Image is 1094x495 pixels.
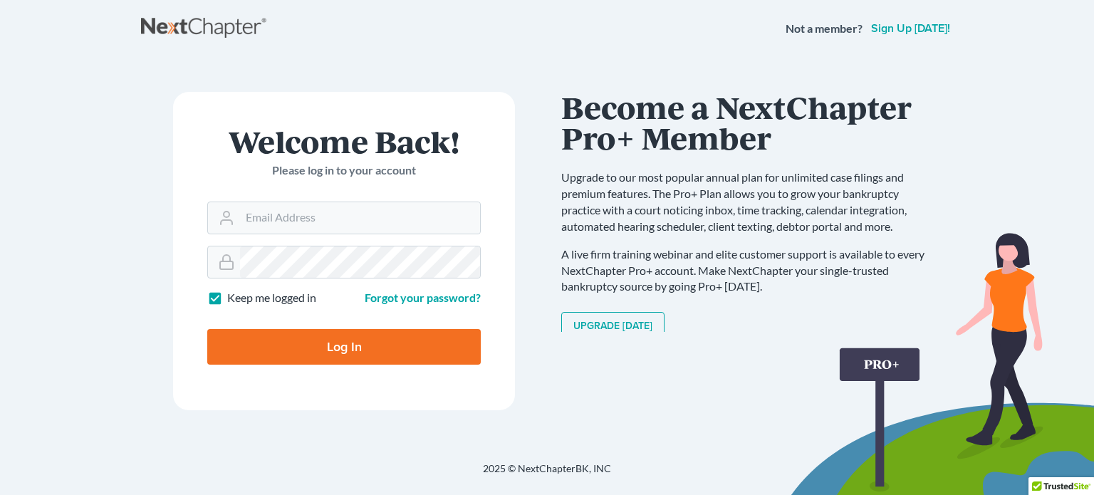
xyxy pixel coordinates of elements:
[561,92,939,152] h1: Become a NextChapter Pro+ Member
[141,462,953,487] div: 2025 © NextChapterBK, INC
[561,246,939,296] p: A live firm training webinar and elite customer support is available to every NextChapter Pro+ ac...
[561,312,665,340] a: Upgrade [DATE]
[207,162,481,179] p: Please log in to your account
[240,202,480,234] input: Email Address
[207,126,481,157] h1: Welcome Back!
[786,21,863,37] strong: Not a member?
[227,290,316,306] label: Keep me logged in
[561,170,939,234] p: Upgrade to our most popular annual plan for unlimited case filings and premium features. The Pro+...
[868,23,953,34] a: Sign up [DATE]!
[207,329,481,365] input: Log In
[365,291,481,304] a: Forgot your password?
